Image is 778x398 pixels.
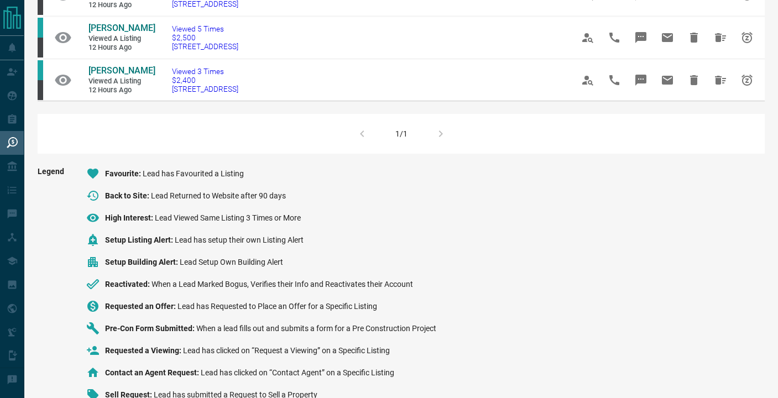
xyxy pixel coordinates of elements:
[155,213,301,222] span: Lead Viewed Same Listing 3 Times or More
[601,67,628,93] span: Call
[88,23,155,33] span: [PERSON_NAME]
[681,67,707,93] span: Hide
[88,77,155,86] span: Viewed a Listing
[88,86,155,95] span: 12 hours ago
[196,324,436,333] span: When a lead fills out and submits a form for a Pre Construction Project
[152,280,413,289] span: When a Lead Marked Bogus, Verifies their Info and Reactivates their Account
[88,65,155,76] span: [PERSON_NAME]
[628,24,654,51] span: Message
[88,23,155,34] a: [PERSON_NAME]
[654,24,681,51] span: Email
[88,43,155,53] span: 12 hours ago
[105,169,143,178] span: Favourite
[734,24,760,51] span: Snooze
[88,1,155,10] span: 12 hours ago
[172,76,238,85] span: $2,400
[180,258,283,266] span: Lead Setup Own Building Alert
[88,65,155,77] a: [PERSON_NAME]
[172,67,238,93] a: Viewed 3 Times$2,400[STREET_ADDRESS]
[172,33,238,42] span: $2,500
[177,302,377,311] span: Lead has Requested to Place an Offer for a Specific Listing
[175,235,304,244] span: Lead has setup their own Listing Alert
[172,42,238,51] span: [STREET_ADDRESS]
[654,67,681,93] span: Email
[707,67,734,93] span: Hide All from Shelby Seymour
[172,67,238,76] span: Viewed 3 Times
[681,24,707,51] span: Hide
[172,24,238,51] a: Viewed 5 Times$2,500[STREET_ADDRESS]
[105,191,151,200] span: Back to Site
[575,67,601,93] span: View Profile
[105,213,155,222] span: High Interest
[105,280,152,289] span: Reactivated
[105,368,201,377] span: Contact an Agent Request
[105,346,183,355] span: Requested a Viewing
[38,80,43,100] div: mrloft.ca
[105,258,180,266] span: Setup Building Alert
[601,24,628,51] span: Call
[38,38,43,57] div: mrloft.ca
[172,24,238,33] span: Viewed 5 Times
[105,235,175,244] span: Setup Listing Alert
[88,34,155,44] span: Viewed a Listing
[38,18,43,38] div: condos.ca
[151,191,286,200] span: Lead Returned to Website after 90 days
[734,67,760,93] span: Snooze
[172,85,238,93] span: [STREET_ADDRESS]
[395,129,408,138] div: 1/1
[201,368,394,377] span: Lead has clicked on “Contact Agent” on a Specific Listing
[105,324,196,333] span: Pre-Con Form Submitted
[38,60,43,80] div: condos.ca
[183,346,390,355] span: Lead has clicked on “Request a Viewing” on a Specific Listing
[105,302,177,311] span: Requested an Offer
[143,169,244,178] span: Lead has Favourited a Listing
[628,67,654,93] span: Message
[575,24,601,51] span: View Profile
[707,24,734,51] span: Hide All from Shelby Seymour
